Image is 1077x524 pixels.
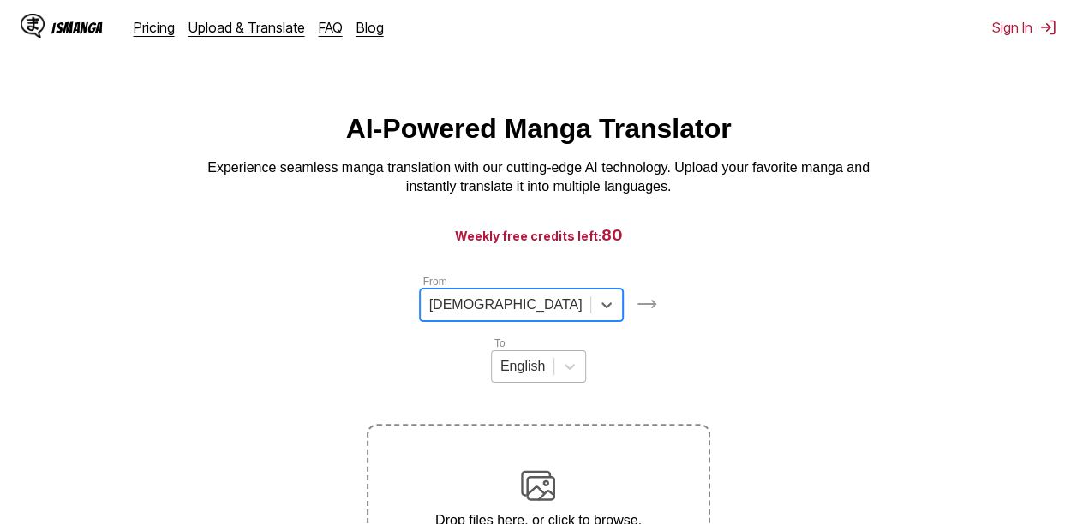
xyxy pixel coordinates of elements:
div: IsManga [51,20,103,36]
p: Experience seamless manga translation with our cutting-edge AI technology. Upload your favorite m... [196,158,882,197]
button: Sign In [992,19,1056,36]
label: From [423,276,447,288]
a: FAQ [319,19,343,36]
span: 80 [601,226,623,244]
a: IsManga LogoIsManga [21,14,134,41]
a: Blog [356,19,384,36]
a: Upload & Translate [188,19,305,36]
label: To [494,337,506,349]
img: IsManga Logo [21,14,45,38]
h1: AI-Powered Manga Translator [346,113,732,145]
h3: Weekly free credits left: [41,224,1036,246]
img: Sign out [1039,19,1056,36]
a: Pricing [134,19,175,36]
img: Languages icon [637,294,657,314]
